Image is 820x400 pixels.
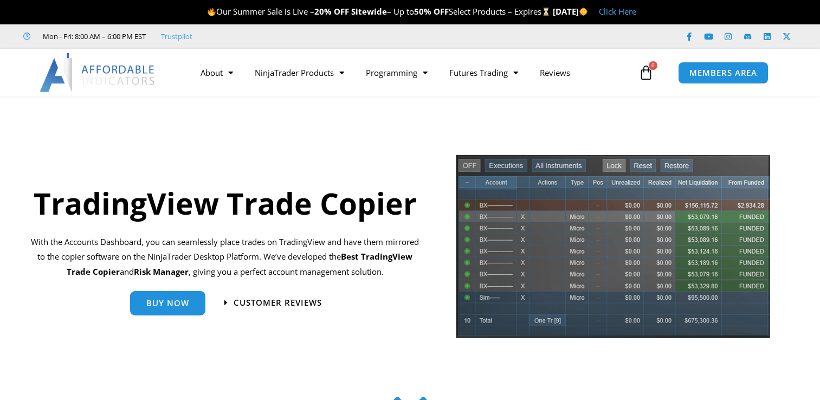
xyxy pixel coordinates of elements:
[438,60,529,85] a: Futures Trading
[599,6,636,17] a: Click Here
[244,60,355,85] a: NinjaTrader Products
[40,53,156,92] img: LogoAI | Affordable Indicators – NinjaTrader
[146,299,189,307] span: Buy Now
[542,8,550,16] img: ⌛
[28,235,422,280] p: With the Accounts Dashboard, you can seamlessly place trades on TradingView and have them mirrore...
[190,60,244,85] a: About
[455,153,771,347] img: tradecopier | Affordable Indicators – NinjaTrader
[553,6,588,17] strong: [DATE]
[678,62,769,84] a: MEMBERS AREA
[130,291,205,315] a: Buy Now
[134,266,189,277] strong: Risk Manager
[529,60,581,85] a: Reviews
[649,61,657,70] span: 0
[161,30,192,43] a: Trustpilot
[40,30,146,43] span: Mon - Fri: 8:00 AM – 6:00 PM EST
[314,6,349,17] strong: 20% OFF
[234,299,322,307] span: Customer Reviews
[579,8,587,16] img: 🌞
[622,57,670,88] a: 0
[207,6,553,17] span: Our Summer Sale is Live – – Up to Select Products – Expires
[414,6,449,17] strong: 50% OFF
[351,6,387,17] strong: Sitewide
[355,60,438,85] a: Programming
[689,69,757,77] span: MEMBERS AREA
[190,60,636,85] nav: Menu
[208,8,216,16] img: 🔥
[224,299,322,307] a: Customer Reviews
[28,182,422,224] h1: TradingView Trade Copier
